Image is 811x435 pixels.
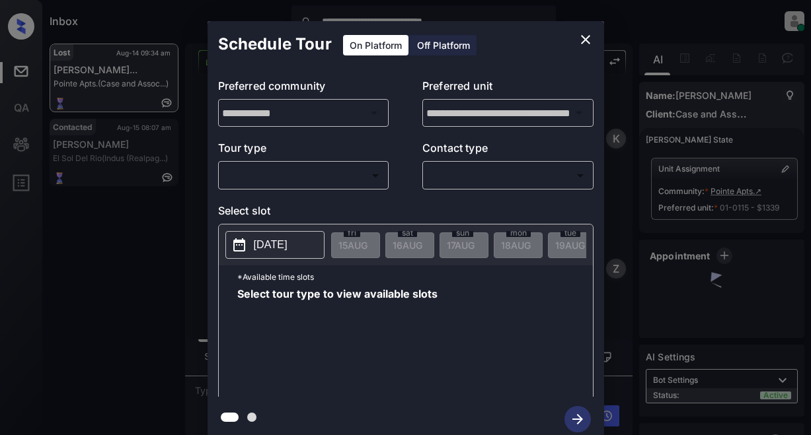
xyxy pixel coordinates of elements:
div: On Platform [343,35,408,55]
p: *Available time slots [237,265,593,288]
div: Off Platform [410,35,477,55]
span: Select tour type to view available slots [237,288,438,394]
p: Select slot [218,203,594,224]
p: Contact type [422,140,594,161]
p: [DATE] [254,237,288,253]
p: Tour type [218,140,389,161]
button: [DATE] [225,231,325,259]
button: close [572,26,599,53]
p: Preferred unit [422,78,594,99]
h2: Schedule Tour [208,21,342,67]
p: Preferred community [218,78,389,99]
